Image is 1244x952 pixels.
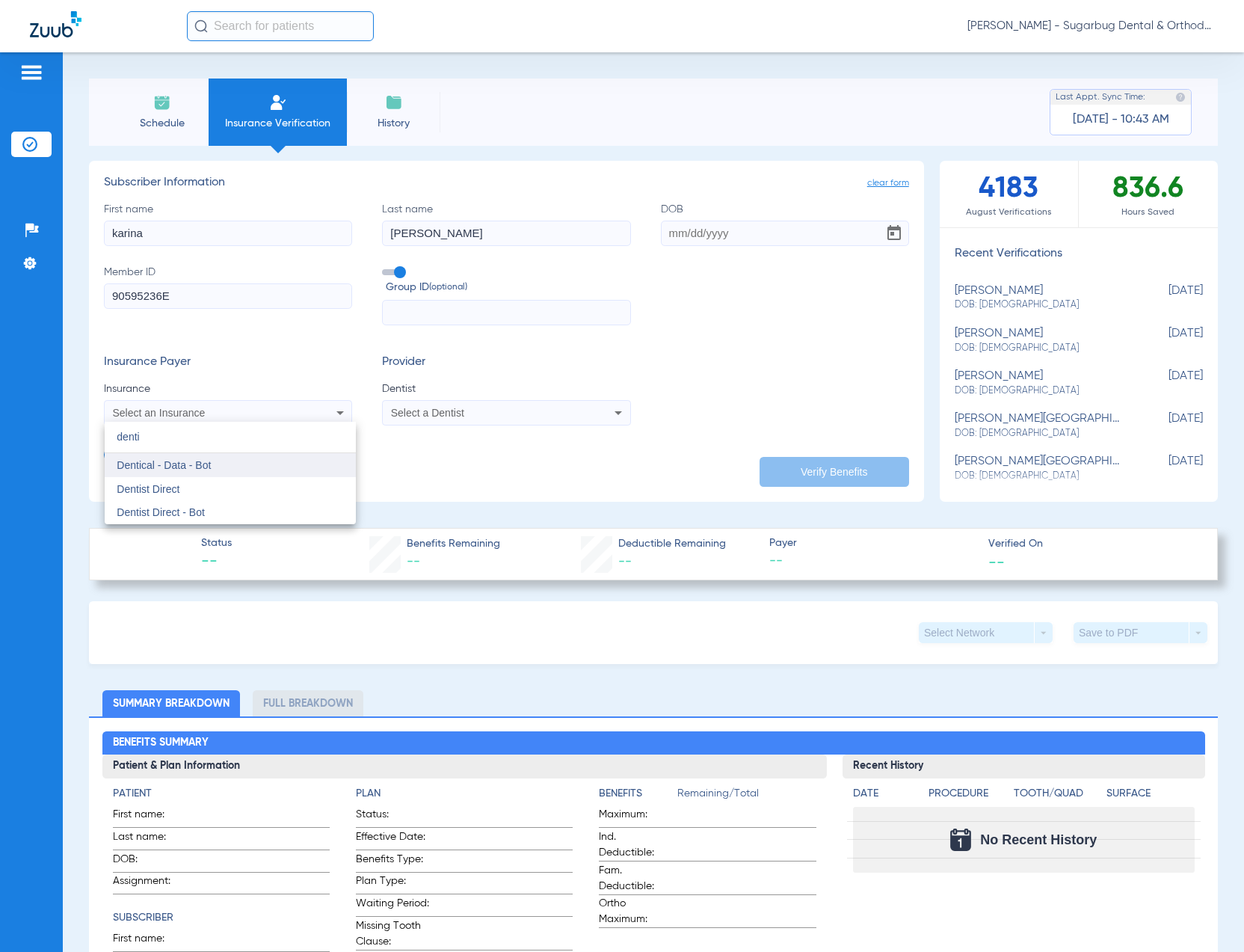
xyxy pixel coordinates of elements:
[117,483,179,495] span: Dentist Direct
[117,506,204,518] span: Dentist Direct - Bot
[105,422,356,452] input: dropdown search
[1169,880,1244,952] iframe: Chat Widget
[117,459,211,471] span: Dentical - Data - Bot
